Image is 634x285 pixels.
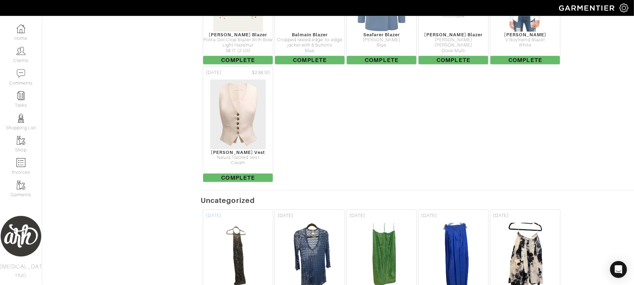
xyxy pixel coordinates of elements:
div: Balmain Blazer [275,32,345,37]
div: [PERSON_NAME] Vest [203,150,273,155]
span: [DATE] [493,213,509,219]
div: Blue [347,43,416,48]
span: [DATE] [206,69,221,76]
div: Natura Tailored Vest [203,155,273,160]
div: Blue [275,48,345,54]
div: Light Hazelnut [203,43,273,48]
div: [PERSON_NAME] [PERSON_NAME] [419,37,488,48]
img: garmentier-logo-header-white-b43fb05a5012e4ada735d5af1a66efaba907eab6374d6393d1fbf88cb4ef424d.png [555,2,620,14]
div: Dove Multi [419,48,488,54]
div: [PERSON_NAME] Blazer [419,32,488,37]
div: Polka-Dot Crop Blazer With Bow [203,37,273,43]
div: 38 IT (2 US) [203,48,273,54]
img: gear-icon-white-bd11855cb880d31180b6d7d6211b90ccbf57a29d726f0c71d8c61bd08dd39cc2.png [620,4,628,12]
img: orders-icon-0abe47150d42831381b5fb84f609e132dff9fe21cb692f30cb5eec754e2cba89.png [17,158,25,167]
span: $238.50 [252,69,270,76]
span: Complete [203,174,273,182]
img: dashboard-icon-dbcd8f5a0b271acd01030246c82b418ddd0df26cd7fceb0bd07c9910d44c42f6.png [17,24,25,33]
div: White [490,43,560,48]
span: Complete [275,56,345,64]
span: Complete [203,56,273,64]
span: Complete [419,56,488,64]
div: V Boyfriend Blazer [490,37,560,43]
div: Cropped tweed edge-to-edge jacket with 8 buttons [275,37,345,48]
img: comment-icon-a0a6a9ef722e966f86d9cbdc48e553b5cf19dbc54f86b18d962a5391bc8f6eb6.png [17,69,25,78]
div: [PERSON_NAME] [490,32,560,37]
img: garments-icon-b7da505a4dc4fd61783c78ac3ca0ef83fa9d6f193b1c9dc38574b1d14d53ca28.png [17,181,25,190]
a: [DATE] $238.50 [PERSON_NAME] Vest Natura Tailored Vest Cream Complete [202,66,274,183]
img: stylists-icon-eb353228a002819b7ec25b43dbf5f0378dd9e0616d9560372ff212230b889e62.png [17,114,25,123]
div: Cream [203,160,273,166]
span: [DATE] [278,213,293,219]
img: reminder-icon-8004d30b9f0a5d33ae49ab947aed9ed385cf756f9e5892f1edd6e32f2345188e.png [17,91,25,100]
h5: Uncategorized [201,196,634,205]
div: [PERSON_NAME] Blazer [203,32,273,37]
div: Open Intercom Messenger [610,261,627,278]
div: [PERSON_NAME] [347,37,416,43]
span: Complete [347,56,416,64]
span: [DATE] [350,213,365,219]
img: garments-icon-b7da505a4dc4fd61783c78ac3ca0ef83fa9d6f193b1c9dc38574b1d14d53ca28.png [17,136,25,145]
span: [DATE] [206,213,221,219]
img: njoi15cnox82S4yMsXksQsUd [210,79,266,150]
span: Complete [490,56,560,64]
img: clients-icon-6bae9207a08558b7cb47a8932f037763ab4055f8c8b6bfacd5dc20c3e0201464.png [17,47,25,55]
div: Seafarer Blazer [347,32,416,37]
span: [DATE] [421,213,437,219]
